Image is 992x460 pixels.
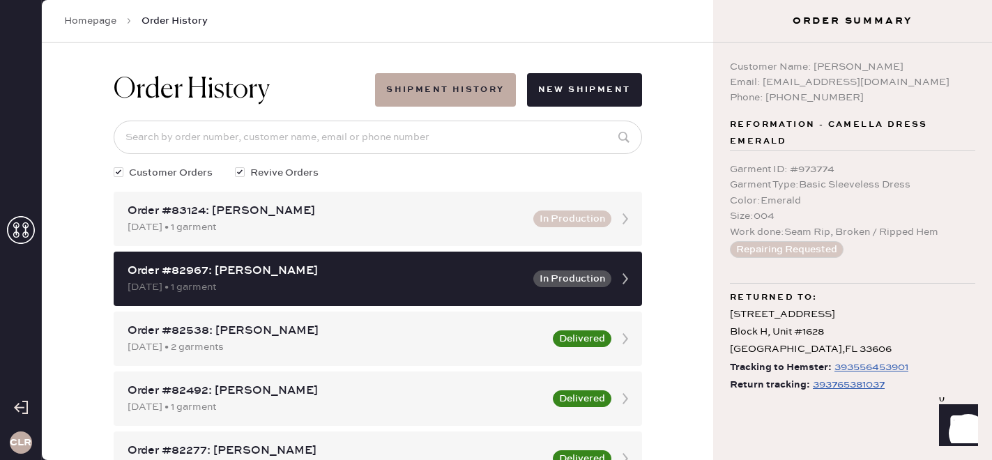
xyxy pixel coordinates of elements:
[128,443,544,459] div: Order #82277: [PERSON_NAME]
[810,376,885,394] a: 393765381037
[730,376,810,394] span: Return tracking:
[834,359,908,376] div: https://www.fedex.com/apps/fedextrack/?tracknumbers=393556453901&cntry_code=US
[375,73,515,107] button: Shipment History
[730,306,975,359] div: [STREET_ADDRESS] Block H, Unit #1628 [GEOGRAPHIC_DATA] , FL 33606
[10,438,31,447] h3: CLR
[832,359,908,376] a: 393556453901
[128,220,525,235] div: [DATE] • 1 garment
[730,59,975,75] div: Customer Name: [PERSON_NAME]
[527,73,642,107] button: New Shipment
[730,75,975,90] div: Email: [EMAIL_ADDRESS][DOMAIN_NAME]
[813,376,885,393] div: https://www.fedex.com/apps/fedextrack/?tracknumbers=393765381037&cntry_code=US
[553,330,611,347] button: Delivered
[730,241,844,258] button: Repairing Requested
[533,210,611,227] button: In Production
[114,121,642,154] input: Search by order number, customer name, email or phone number
[533,270,611,287] button: In Production
[128,263,525,279] div: Order #82967: [PERSON_NAME]
[64,14,116,28] a: Homepage
[730,289,818,306] span: Returned to:
[114,73,270,107] h1: Order History
[128,399,544,415] div: [DATE] • 1 garment
[730,90,975,105] div: Phone: [PHONE_NUMBER]
[730,116,975,150] span: Reformation - Camella Dress Emerald
[142,14,208,28] span: Order History
[926,397,986,457] iframe: Front Chat
[129,165,213,181] span: Customer Orders
[730,177,975,192] div: Garment Type : Basic Sleeveless Dress
[128,203,525,220] div: Order #83124: [PERSON_NAME]
[730,224,975,240] div: Work done : Seam Rip, Broken / Ripped Hem
[730,208,975,224] div: Size : 004
[730,162,975,177] div: Garment ID : # 973774
[730,359,832,376] span: Tracking to Hemster:
[553,390,611,407] button: Delivered
[713,14,992,28] h3: Order Summary
[128,339,544,355] div: [DATE] • 2 garments
[250,165,319,181] span: Revive Orders
[128,323,544,339] div: Order #82538: [PERSON_NAME]
[730,193,975,208] div: Color : Emerald
[128,279,525,295] div: [DATE] • 1 garment
[128,383,544,399] div: Order #82492: [PERSON_NAME]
